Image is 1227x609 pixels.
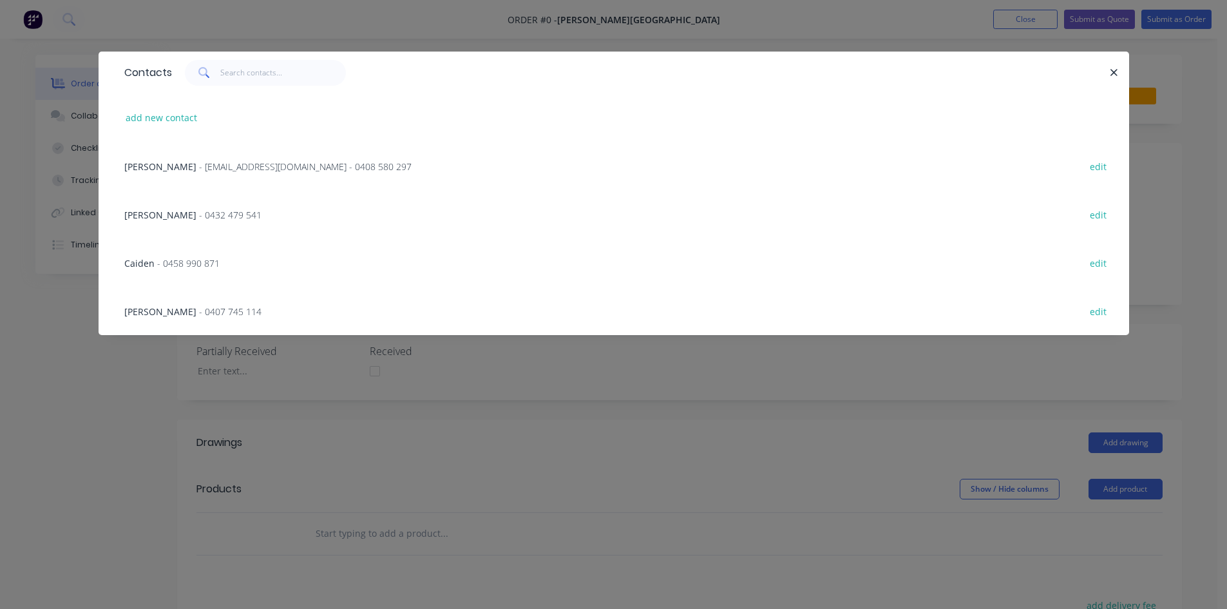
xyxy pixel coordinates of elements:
button: edit [1083,302,1114,320]
span: [PERSON_NAME] [124,160,196,173]
input: Search contacts... [220,60,346,86]
div: Contacts [118,52,172,93]
button: edit [1083,206,1114,223]
span: - 0432 479 541 [199,209,262,221]
button: edit [1083,254,1114,271]
button: add new contact [119,109,204,126]
span: [PERSON_NAME] [124,305,196,318]
span: [PERSON_NAME] [124,209,196,221]
span: - 0458 990 871 [157,257,220,269]
span: - [EMAIL_ADDRESS][DOMAIN_NAME] - 0408 580 297 [199,160,412,173]
span: - 0407 745 114 [199,305,262,318]
span: Caiden [124,257,155,269]
button: edit [1083,157,1114,175]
